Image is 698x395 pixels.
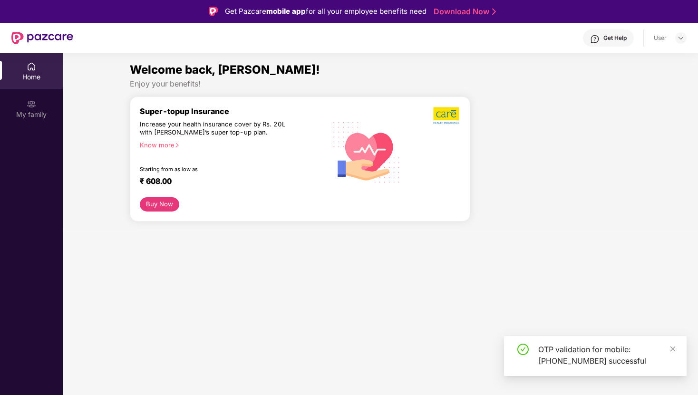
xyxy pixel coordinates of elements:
a: Download Now [434,7,493,17]
div: Know more [140,141,321,148]
strong: mobile app [266,7,306,16]
div: Get Help [603,34,627,42]
img: svg+xml;base64,PHN2ZyBpZD0iSG9tZSIgeG1sbnM9Imh0dHA6Ly93d3cudzMub3JnLzIwMDAvc3ZnIiB3aWR0aD0iMjAiIG... [27,62,36,71]
span: close [669,346,676,352]
img: Logo [209,7,218,16]
img: svg+xml;base64,PHN2ZyB3aWR0aD0iMjAiIGhlaWdodD0iMjAiIHZpZXdCb3g9IjAgMCAyMCAyMCIgZmlsbD0ibm9uZSIgeG... [27,99,36,109]
img: svg+xml;base64,PHN2ZyBpZD0iSGVscC0zMngzMiIgeG1sbnM9Imh0dHA6Ly93d3cudzMub3JnLzIwMDAvc3ZnIiB3aWR0aD... [590,34,600,44]
button: Buy Now [140,197,179,212]
div: Super-topup Insurance [140,106,327,116]
div: User [654,34,667,42]
span: check-circle [517,344,529,355]
img: New Pazcare Logo [11,32,73,44]
img: b5dec4f62d2307b9de63beb79f102df3.png [433,106,460,125]
img: svg+xml;base64,PHN2ZyBpZD0iRHJvcGRvd24tMzJ4MzIiIHhtbG5zPSJodHRwOi8vd3d3LnczLm9yZy8yMDAwL3N2ZyIgd2... [677,34,685,42]
img: svg+xml;base64,PHN2ZyB4bWxucz0iaHR0cDovL3d3dy53My5vcmcvMjAwMC9zdmciIHhtbG5zOnhsaW5rPSJodHRwOi8vd3... [327,111,407,192]
div: OTP validation for mobile: [PHONE_NUMBER] successful [538,344,675,366]
div: ₹ 608.00 [140,176,317,188]
div: Enjoy your benefits! [130,79,631,89]
img: Stroke [492,7,496,17]
div: Increase your health insurance cover by Rs. 20L with [PERSON_NAME]’s super top-up plan. [140,120,286,137]
span: right [174,143,180,148]
div: Get Pazcare for all your employee benefits need [225,6,427,17]
div: Starting from as low as [140,166,286,173]
span: Welcome back, [PERSON_NAME]! [130,63,320,77]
